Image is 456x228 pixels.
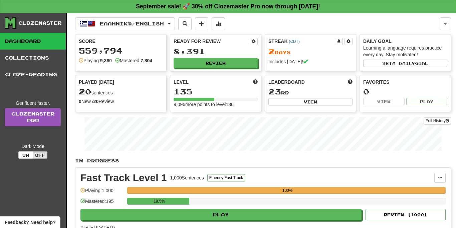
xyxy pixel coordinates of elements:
[100,58,112,63] strong: 9,360
[33,151,47,159] button: Off
[207,174,245,181] button: Fluency Fast Track
[174,38,250,45] div: Ready for Review
[406,98,448,105] button: Play
[80,209,362,220] button: Play
[18,20,62,26] div: Clozemaster
[268,47,275,56] span: 2
[392,61,415,66] span: a daily
[363,45,447,58] div: Learning a language requires practice every day. Stay motivated!
[170,174,204,181] div: 1,000 Sentences
[79,87,91,96] span: 20
[268,58,353,65] div: Includes [DATE]!
[115,57,152,64] div: Mastered:
[79,47,163,55] div: 559,794
[363,79,447,85] div: Favorites
[5,143,61,150] div: Dark Mode
[80,198,124,209] div: Mastered: 195
[79,57,112,64] div: Playing:
[363,38,447,45] div: Daily Goal
[268,38,335,45] div: Streak
[141,58,152,63] strong: 7,804
[79,79,114,85] span: Played [DATE]
[174,79,189,85] span: Level
[363,60,447,67] button: Seta dailygoal
[100,21,164,26] span: Ελληνικά / English
[75,157,451,164] p: In Progress
[80,173,167,183] div: Fast Track Level 1
[268,87,353,96] div: rd
[253,79,258,85] span: Score more points to level up
[75,17,175,30] button: Ελληνικά/English
[174,47,258,56] div: 8,391
[174,58,258,68] button: Review
[136,3,320,10] strong: September sale! 🚀 30% off Clozemaster Pro now through [DATE]!
[5,219,55,226] span: Open feedback widget
[79,87,163,96] div: sentences
[363,98,405,105] button: View
[129,198,189,205] div: 19.5%
[93,99,99,104] strong: 20
[268,79,305,85] span: Leaderboard
[79,38,163,45] div: Score
[5,100,61,106] div: Get fluent faster.
[195,17,208,30] button: Add sentence to collection
[366,209,446,220] button: Review (1000)
[80,187,124,198] div: Playing: 1,000
[79,98,163,105] div: New / Review
[174,101,258,108] div: 9,096 more points to level 136
[174,87,258,96] div: 135
[268,98,353,105] button: View
[268,87,281,96] span: 23
[178,17,192,30] button: Search sentences
[268,47,353,56] div: Day s
[348,79,353,85] span: This week in points, UTC
[5,108,61,126] a: ClozemasterPro
[289,39,299,44] a: (CDT)
[212,17,225,30] button: More stats
[129,187,446,194] div: 100%
[79,99,81,104] strong: 0
[363,87,447,96] div: 0
[18,151,33,159] button: On
[424,117,451,125] button: Full History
